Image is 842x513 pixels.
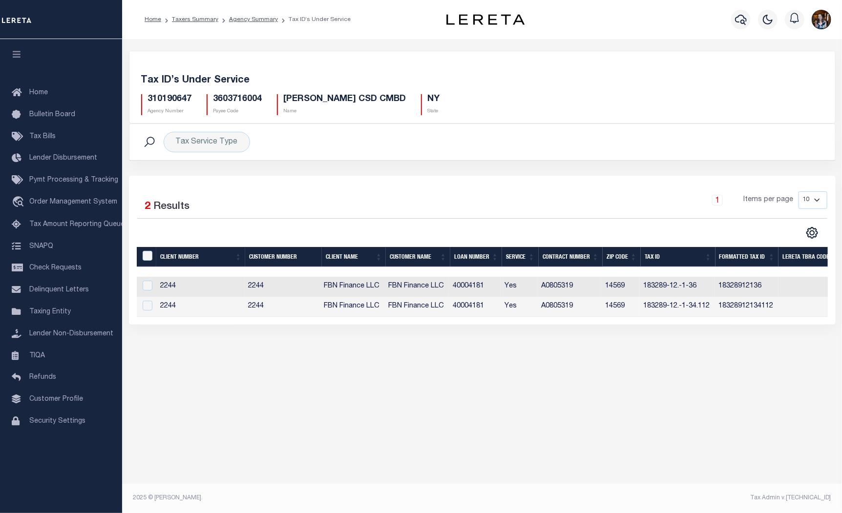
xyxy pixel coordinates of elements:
td: A0805319 [537,297,601,317]
td: 18328912136 [715,277,779,297]
span: SNAPQ [29,243,53,249]
h5: NY [428,94,440,105]
p: Payee Code [213,108,262,115]
td: 40004181 [449,297,501,317]
td: 2244 [244,297,320,317]
h5: 310190647 [148,94,192,105]
a: Taxers Summary [172,17,218,22]
td: A0805319 [537,277,601,297]
td: FBN Finance LLC [384,277,449,297]
th: Formatted Tax ID: activate to sort column ascending [716,247,779,267]
td: 2244 [156,297,244,317]
th: Tax ID: activate to sort column ascending [641,247,716,267]
span: Refunds [29,374,56,381]
i: travel_explore [12,196,27,209]
a: 1 [712,195,723,205]
th: Client Name: activate to sort column ascending [322,247,386,267]
th: Customer Number [245,247,322,267]
span: Security Settings [29,418,85,425]
span: Home [29,89,48,96]
span: Delinquent Letters [29,287,89,293]
td: Yes [501,297,537,317]
div: Tax Service Type [164,132,250,152]
p: Name [284,108,406,115]
span: Tax Amount Reporting Queue [29,221,125,228]
td: 18328912134112 [715,297,779,317]
span: Items per page [744,195,794,205]
td: 14569 [601,277,639,297]
td: FBN Finance LLC [320,297,384,317]
span: 2 [145,202,151,212]
span: Tax Bills [29,133,56,140]
span: Lender Disbursement [29,155,97,162]
th: LERETA TBRA Code: activate to sort column ascending [779,247,842,267]
span: Lender Non-Disbursement [29,330,113,337]
td: FBN Finance LLC [384,297,449,317]
span: Pymt Processing & Tracking [29,177,118,184]
span: Order Management System [29,199,117,205]
th: Loan Number: activate to sort column ascending [450,247,502,267]
div: 2025 © [PERSON_NAME]. [126,493,483,502]
th: &nbsp; [137,247,157,267]
h5: 3603716004 [213,94,262,105]
img: logo-dark.svg [446,14,525,25]
div: Tax Admin v.[TECHNICAL_ID] [489,493,831,502]
th: Zip Code: activate to sort column ascending [603,247,641,267]
td: 14569 [601,297,639,317]
td: 183289-12.-1-36 [639,277,715,297]
h5: Tax ID’s Under Service [141,75,823,86]
label: Results [154,199,190,215]
a: Agency Summary [229,17,278,22]
td: Yes [501,277,537,297]
th: Service: activate to sort column ascending [502,247,539,267]
td: 40004181 [449,277,501,297]
li: Tax ID’s Under Service [278,15,351,24]
p: State [428,108,440,115]
a: Home [145,17,161,22]
th: Contract Number: activate to sort column ascending [539,247,603,267]
span: Customer Profile [29,396,83,403]
span: Taxing Entity [29,308,71,315]
td: FBN Finance LLC [320,277,384,297]
span: TIQA [29,352,45,359]
th: Client Number: activate to sort column ascending [156,247,245,267]
p: Agency Number [148,108,192,115]
span: Check Requests [29,265,82,271]
td: 2244 [244,277,320,297]
th: Customer Name: activate to sort column ascending [386,247,450,267]
span: Bulletin Board [29,111,75,118]
td: 2244 [156,277,244,297]
h5: [PERSON_NAME] CSD CMBD [284,94,406,105]
td: 183289-12.-1-34.112 [639,297,715,317]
